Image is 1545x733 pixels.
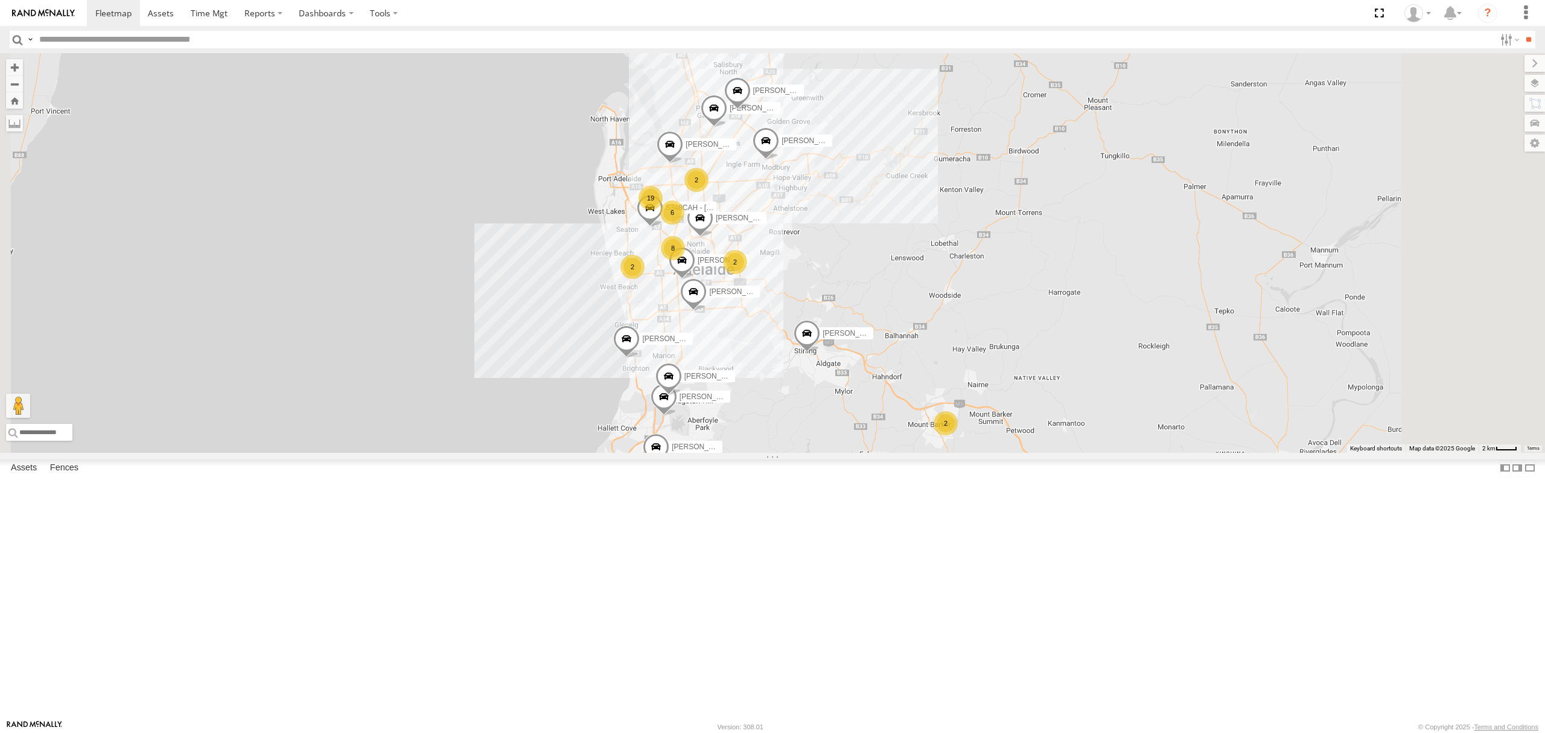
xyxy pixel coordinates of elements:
div: 2 [934,411,958,435]
span: S348CAH - [PERSON_NAME] [666,203,764,212]
label: Dock Summary Table to the Left [1499,459,1511,477]
div: 19 [639,186,663,210]
div: © Copyright 2025 - [1418,723,1538,731]
button: Zoom out [6,75,23,92]
a: Terms (opens in new tab) [1527,446,1540,451]
label: Fences [44,459,84,476]
label: Dock Summary Table to the Right [1511,459,1523,477]
span: Map data ©2025 Google [1409,445,1475,452]
button: Zoom Home [6,92,23,109]
label: Map Settings [1524,135,1545,152]
div: 2 [723,250,747,274]
div: 2 [620,255,645,279]
span: [PERSON_NAME] [698,256,757,264]
span: [PERSON_NAME] [782,136,841,145]
div: Version: 308.01 [718,723,763,731]
div: 6 [660,200,684,225]
span: [PERSON_NAME] [716,214,776,222]
div: 2 [684,168,709,192]
button: Keyboard shortcuts [1350,444,1402,453]
span: [PERSON_NAME] [709,288,769,296]
button: Map Scale: 2 km per 32 pixels [1479,444,1521,453]
a: Terms and Conditions [1474,723,1538,731]
label: Search Filter Options [1496,31,1521,48]
span: [PERSON_NAME] [684,373,744,381]
span: 2 km [1482,445,1496,452]
span: [PERSON_NAME] [753,87,813,95]
span: [PERSON_NAME] [672,443,731,451]
label: Measure [6,115,23,132]
span: [PERSON_NAME] [680,392,739,401]
i: ? [1478,4,1497,23]
label: Assets [5,459,43,476]
a: Visit our Website [7,721,62,733]
button: Zoom in [6,59,23,75]
button: Drag Pegman onto the map to open Street View [6,394,30,418]
div: 8 [661,236,685,260]
label: Search Query [25,31,35,48]
img: rand-logo.svg [12,9,75,18]
span: [PERSON_NAME] [686,140,745,149]
label: Hide Summary Table [1524,459,1536,477]
span: [PERSON_NAME] [642,335,702,344]
div: Peter Lu [1400,4,1435,22]
span: [PERSON_NAME] [823,329,882,338]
